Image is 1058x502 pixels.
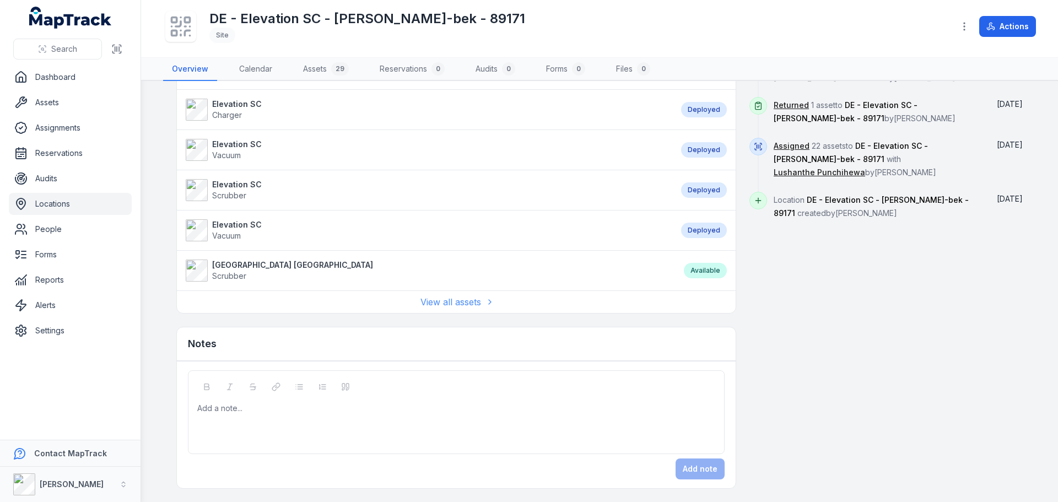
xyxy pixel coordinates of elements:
h3: Notes [188,336,217,352]
div: Deployed [681,223,727,238]
strong: Elevation SC [212,99,262,110]
button: Actions [979,16,1036,37]
a: Elevation SCScrubber [186,179,670,201]
a: Assigned [774,141,809,152]
a: Dashboard [9,66,132,88]
a: MapTrack [29,7,112,29]
span: Scrubber [212,271,246,280]
span: Vacuum [212,150,241,160]
div: Deployed [681,182,727,198]
a: View all assets [420,295,492,309]
span: Location created by [PERSON_NAME] [774,195,969,218]
button: Search [13,39,102,60]
a: Elevation SCVacuum [186,219,670,241]
time: 8/14/2025, 3:24:20 PM [997,140,1023,149]
a: Calendar [230,58,281,81]
span: 22 assets to with by [PERSON_NAME] [774,141,936,177]
span: [DATE] [997,99,1023,109]
span: [DATE] [997,194,1023,203]
strong: [PERSON_NAME] [40,479,104,489]
a: Reports [9,269,132,291]
div: 0 [502,62,515,75]
span: Vacuum [212,231,241,240]
a: Overview [163,58,217,81]
div: Available [684,263,727,278]
a: Files0 [607,58,659,81]
div: 0 [572,62,585,75]
time: 1/7/2025, 4:23:41 PM [997,194,1023,203]
a: Lushanthe Punchihewa [774,167,865,178]
div: 0 [431,62,445,75]
a: Assignments [9,117,132,139]
div: Deployed [681,102,727,117]
a: Audits0 [467,58,524,81]
span: DE - Elevation SC - [PERSON_NAME]-bek - 89171 [774,195,969,218]
a: Audits [9,168,132,190]
div: Site [209,28,235,43]
span: Search [51,44,77,55]
strong: Elevation SC [212,139,262,150]
strong: Elevation SC [212,179,262,190]
a: Elevation SCCharger [186,99,670,121]
span: [DATE] [997,140,1023,149]
a: [GEOGRAPHIC_DATA] [GEOGRAPHIC_DATA]Scrubber [186,260,673,282]
a: Reservations [9,142,132,164]
a: Forms [9,244,132,266]
a: Forms0 [537,58,594,81]
a: Assets [9,91,132,114]
span: Scrubber [212,191,246,200]
a: Settings [9,320,132,342]
strong: Elevation SC [212,219,262,230]
a: Assets29 [294,58,358,81]
a: Reservations0 [371,58,454,81]
span: DE - Elevation SC - [PERSON_NAME]-bek - 89171 [774,100,917,123]
span: Charger [212,110,242,120]
a: Alerts [9,294,132,316]
div: 29 [331,62,349,75]
time: 8/14/2025, 3:33:38 PM [997,99,1023,109]
a: Returned [774,100,809,111]
h1: DE - Elevation SC - [PERSON_NAME]-bek - 89171 [209,10,525,28]
a: People [9,218,132,240]
span: 1 asset to by [PERSON_NAME] [774,100,956,123]
strong: [GEOGRAPHIC_DATA] [GEOGRAPHIC_DATA] [212,260,373,271]
a: Elevation SCVacuum [186,139,670,161]
a: Locations [9,193,132,215]
strong: Contact MapTrack [34,449,107,458]
div: Deployed [681,142,727,158]
div: 0 [637,62,650,75]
